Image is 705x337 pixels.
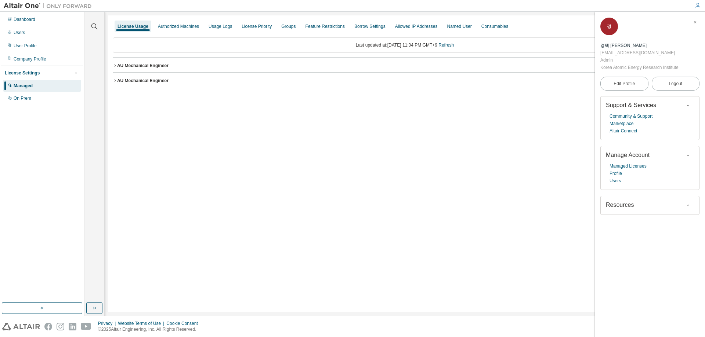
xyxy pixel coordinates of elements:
[607,24,611,29] span: 경
[14,43,37,49] div: User Profile
[606,102,656,108] span: Support & Services
[118,320,166,326] div: Website Terms of Use
[606,202,634,208] span: Resources
[610,127,637,135] a: Altair Connect
[113,58,697,74] button: AU Mechanical EngineerLicense ID: 134212
[158,23,199,29] div: Authorized Machines
[98,326,202,333] p: © 2025 Altair Engineering, Inc. All Rights Reserved.
[600,64,679,71] div: Korea Atomic Energy Research Institute
[69,323,76,330] img: linkedin.svg
[447,23,471,29] div: Named User
[395,23,438,29] div: Allowed IP Addresses
[652,77,700,91] button: Logout
[281,23,296,29] div: Groups
[14,83,33,89] div: Managed
[600,49,679,56] div: [EMAIL_ADDRESS][DOMAIN_NAME]
[117,63,169,69] div: AU Mechanical Engineer
[610,113,652,120] a: Community & Support
[2,323,40,330] img: altair_logo.svg
[113,73,697,89] button: AU Mechanical EngineerLicense ID: 140761
[614,81,635,87] span: Edit Profile
[166,320,202,326] div: Cookie Consent
[44,323,52,330] img: facebook.svg
[481,23,508,29] div: Consumables
[14,95,31,101] div: On Prem
[610,170,622,177] a: Profile
[117,78,169,84] div: AU Mechanical Engineer
[305,23,345,29] div: Feature Restrictions
[600,42,679,49] div: 경택 김
[610,162,647,170] a: Managed Licenses
[5,70,40,76] div: License Settings
[610,177,621,184] a: Users
[4,2,95,10] img: Altair One
[117,23,148,29] div: License Usage
[669,80,682,87] span: Logout
[209,23,232,29] div: Usage Logs
[14,56,46,62] div: Company Profile
[600,56,679,64] div: Admin
[600,77,648,91] a: Edit Profile
[14,30,25,36] div: Users
[81,323,91,330] img: youtube.svg
[113,37,697,53] div: Last updated at: [DATE] 11:04 PM GMT+9
[610,120,633,127] a: Marketplace
[438,43,454,48] a: Refresh
[606,152,650,158] span: Manage Account
[354,23,386,29] div: Borrow Settings
[242,23,272,29] div: License Priority
[14,17,35,22] div: Dashboard
[57,323,64,330] img: instagram.svg
[98,320,118,326] div: Privacy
